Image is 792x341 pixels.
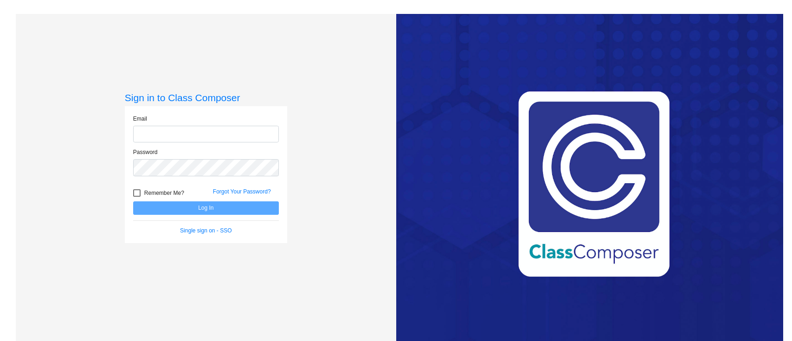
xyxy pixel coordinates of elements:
[180,227,232,234] a: Single sign on - SSO
[133,201,279,215] button: Log In
[125,92,287,103] h3: Sign in to Class Composer
[133,148,158,156] label: Password
[133,115,147,123] label: Email
[213,188,271,195] a: Forgot Your Password?
[144,187,184,199] span: Remember Me?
